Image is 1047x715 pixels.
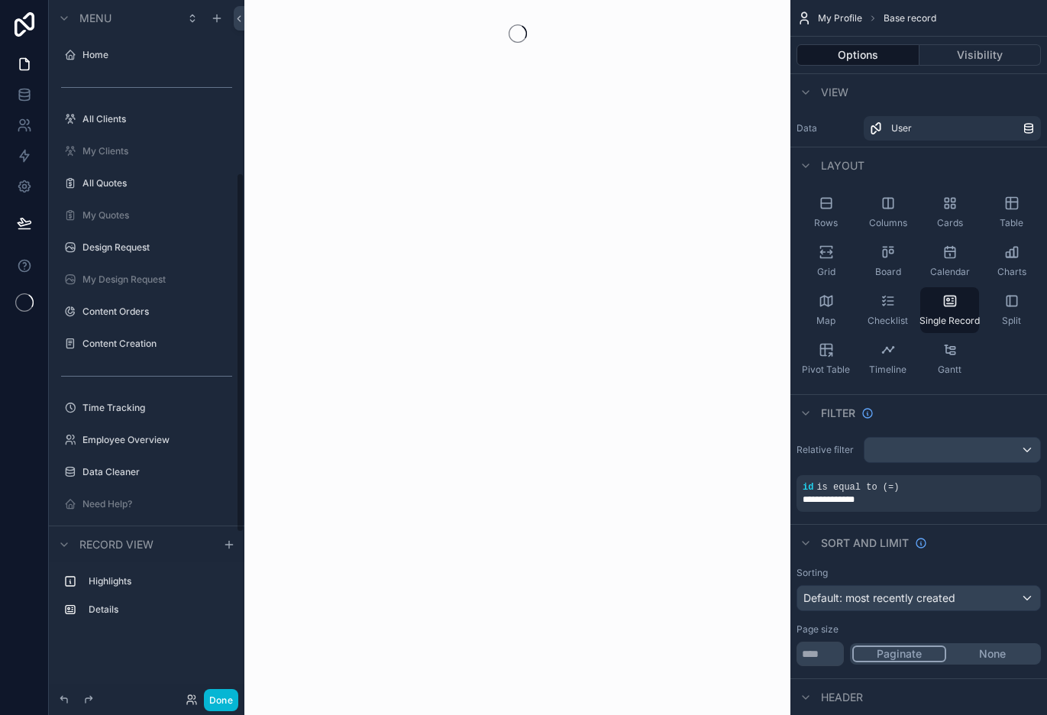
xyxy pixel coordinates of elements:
[869,217,907,229] span: Columns
[82,498,232,510] label: Need Help?
[89,575,229,587] label: Highlights
[816,315,835,327] span: Map
[858,238,917,284] button: Board
[858,287,917,333] button: Checklist
[1000,217,1023,229] span: Table
[797,287,855,333] button: Map
[821,406,855,421] span: Filter
[920,189,979,235] button: Cards
[797,189,855,235] button: Rows
[938,364,961,376] span: Gantt
[82,434,232,446] label: Employee Overview
[821,535,909,551] span: Sort And Limit
[821,158,864,173] span: Layout
[82,338,232,350] label: Content Creation
[82,113,232,125] label: All Clients
[803,482,813,493] span: id
[891,122,912,134] span: User
[797,585,1041,611] button: Default: most recently created
[818,12,862,24] span: My Profile
[82,209,232,222] label: My Quotes
[797,336,855,382] button: Pivot Table
[1002,315,1021,327] span: Split
[875,266,901,278] span: Board
[204,689,238,711] button: Done
[997,266,1026,278] span: Charts
[982,238,1041,284] button: Charts
[930,266,970,278] span: Calendar
[869,364,906,376] span: Timeline
[797,444,858,456] label: Relative filter
[82,466,232,478] label: Data Cleaner
[82,306,232,318] label: Content Orders
[920,287,979,333] button: Single Record
[797,44,919,66] button: Options
[82,402,232,414] label: Time Tracking
[982,189,1041,235] button: Table
[797,122,858,134] label: Data
[946,645,1039,662] button: None
[817,266,835,278] span: Grid
[797,238,855,284] button: Grid
[858,336,917,382] button: Timeline
[816,482,899,493] span: is equal to (=)
[82,241,232,254] label: Design Request
[884,12,936,24] span: Base record
[920,238,979,284] button: Calendar
[79,537,153,552] span: Record view
[803,591,955,604] span: Default: most recently created
[919,315,980,327] span: Single Record
[858,189,917,235] button: Columns
[814,217,838,229] span: Rows
[49,562,244,637] div: scrollable content
[82,145,232,157] label: My Clients
[821,85,848,100] span: View
[821,690,863,705] span: Header
[797,567,828,579] label: Sorting
[920,336,979,382] button: Gantt
[937,217,963,229] span: Cards
[852,645,946,662] button: Paginate
[797,623,839,636] label: Page size
[89,603,229,616] label: Details
[868,315,908,327] span: Checklist
[919,44,1042,66] button: Visibility
[79,11,111,26] span: Menu
[82,177,232,189] label: All Quotes
[864,116,1041,141] a: User
[982,287,1041,333] button: Split
[82,49,232,61] label: Home
[82,273,232,286] label: My Design Request
[802,364,850,376] span: Pivot Table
